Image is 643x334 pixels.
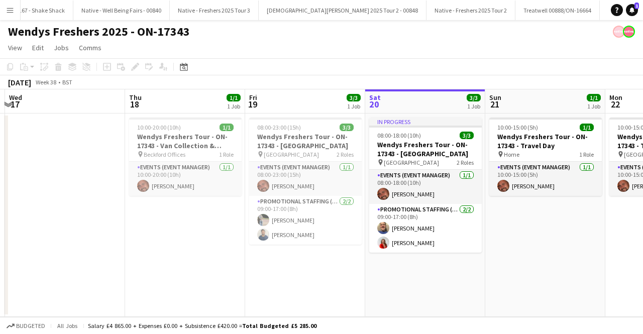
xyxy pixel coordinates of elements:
[220,124,234,131] span: 1/1
[8,43,22,52] span: View
[144,151,185,158] span: Beckford Offices
[249,93,257,102] span: Fri
[62,78,72,86] div: BST
[259,1,426,20] button: [DEMOGRAPHIC_DATA][PERSON_NAME] 2025 Tour 2 - 00848
[33,78,58,86] span: Week 38
[129,118,242,196] app-job-card: 10:00-20:00 (10h)1/1Wendys Freshers Tour - ON-17343 - Van Collection & Travel Day Beckford Office...
[515,1,600,20] button: Treatwell 00888/ON-16664
[9,93,22,102] span: Wed
[457,159,474,166] span: 2 Roles
[242,322,316,329] span: Total Budgeted £5 285.00
[488,98,501,110] span: 21
[219,151,234,158] span: 1 Role
[579,151,594,158] span: 1 Role
[55,322,79,329] span: All jobs
[337,151,354,158] span: 2 Roles
[460,132,474,139] span: 3/3
[249,162,362,196] app-card-role: Events (Event Manager)1/108:00-23:00 (15h)[PERSON_NAME]
[249,196,362,245] app-card-role: Promotional Staffing (Brand Ambassadors)2/209:00-17:00 (8h)[PERSON_NAME][PERSON_NAME]
[50,41,73,54] a: Jobs
[587,102,600,110] div: 1 Job
[609,93,622,102] span: Mon
[489,162,602,196] app-card-role: Events (Event Manager)1/110:00-15:00 (5h)[PERSON_NAME]
[32,43,44,52] span: Edit
[8,98,22,110] span: 17
[129,93,142,102] span: Thu
[347,94,361,101] span: 3/3
[8,77,31,87] div: [DATE]
[28,41,48,54] a: Edit
[489,93,501,102] span: Sun
[384,159,439,166] span: [GEOGRAPHIC_DATA]
[16,322,45,329] span: Budgeted
[377,132,421,139] span: 08:00-18:00 (10h)
[54,43,69,52] span: Jobs
[426,1,515,20] button: Native - Freshers 2025 Tour 2
[634,3,639,9] span: 1
[264,151,319,158] span: [GEOGRAPHIC_DATA]
[79,43,101,52] span: Comms
[489,132,602,150] h3: Wendys Freshers Tour - ON-17343 - Travel Day
[489,118,602,196] app-job-card: 10:00-15:00 (5h)1/1Wendys Freshers Tour - ON-17343 - Travel Day Home1 RoleEvents (Event Manager)1...
[227,102,240,110] div: 1 Job
[88,322,316,329] div: Salary £4 865.00 + Expenses £0.00 + Subsistence £420.00 =
[170,1,259,20] button: Native - Freshers 2025 Tour 3
[73,1,170,20] button: Native - Well Being Fairs - 00840
[5,320,47,331] button: Budgeted
[227,94,241,101] span: 1/1
[467,94,481,101] span: 3/3
[368,98,381,110] span: 20
[369,93,381,102] span: Sat
[249,132,362,150] h3: Wendys Freshers Tour - ON-17343 - [GEOGRAPHIC_DATA]
[369,170,482,204] app-card-role: Events (Event Manager)1/108:00-18:00 (10h)[PERSON_NAME]
[504,151,519,158] span: Home
[347,102,360,110] div: 1 Job
[467,102,480,110] div: 1 Job
[613,26,625,38] app-user-avatar: native Staffing
[369,140,482,158] h3: Wendys Freshers Tour - ON-17343 - [GEOGRAPHIC_DATA]
[340,124,354,131] span: 3/3
[75,41,105,54] a: Comms
[129,162,242,196] app-card-role: Events (Event Manager)1/110:00-20:00 (10h)[PERSON_NAME]
[369,118,482,253] app-job-card: In progress08:00-18:00 (10h)3/3Wendys Freshers Tour - ON-17343 - [GEOGRAPHIC_DATA] [GEOGRAPHIC_DA...
[129,132,242,150] h3: Wendys Freshers Tour - ON-17343 - Van Collection & Travel Day
[580,124,594,131] span: 1/1
[626,4,638,16] a: 1
[137,124,181,131] span: 10:00-20:00 (10h)
[4,41,26,54] a: View
[608,98,622,110] span: 22
[587,94,601,101] span: 1/1
[128,98,142,110] span: 18
[369,204,482,253] app-card-role: Promotional Staffing (Brand Ambassadors)2/209:00-17:00 (8h)[PERSON_NAME][PERSON_NAME]
[257,124,301,131] span: 08:00-23:00 (15h)
[249,118,362,245] app-job-card: 08:00-23:00 (15h)3/3Wendys Freshers Tour - ON-17343 - [GEOGRAPHIC_DATA] [GEOGRAPHIC_DATA]2 RolesE...
[8,24,190,39] h1: Wendys Freshers 2025 - ON-17343
[623,26,635,38] app-user-avatar: native Staffing
[497,124,538,131] span: 10:00-15:00 (5h)
[369,118,482,126] div: In progress
[248,98,257,110] span: 19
